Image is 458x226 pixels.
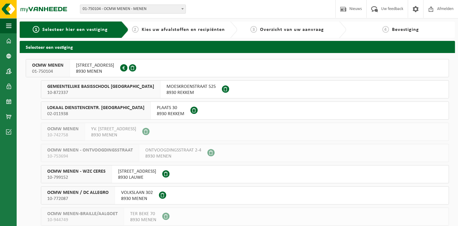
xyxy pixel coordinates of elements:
[47,105,144,111] span: LOKAAL DIENSTENCENTR. [GEOGRAPHIC_DATA]
[41,80,449,98] button: GEMEENTELIJKE BASISSCHOOL [GEOGRAPHIC_DATA] 10-872337 MOESKROENSTRAAT 5258930 REKKEM
[130,211,156,217] span: TER BEKE 70
[47,153,133,159] span: 10-753694
[47,132,79,138] span: 10-742758
[121,196,153,202] span: 8930 MENEN
[118,174,156,181] span: 8930 LAUWE
[41,165,449,183] button: OCMW MENEN - WZC CERES 10-799152 [STREET_ADDRESS]8930 LAUWE
[41,101,449,120] button: LOKAAL DIENSTENCENTR. [GEOGRAPHIC_DATA] 02-011938 PLAATS 308930 REKKEM
[47,174,106,181] span: 10-799152
[47,190,109,196] span: OCMW MENEN / DC ALLEGRO
[166,84,216,90] span: MOESKROENSTRAAT 525
[47,84,154,90] span: GEMEENTELIJKE BASISSCHOOL [GEOGRAPHIC_DATA]
[47,217,118,223] span: 10-944749
[130,217,156,223] span: 8930 MENEN
[157,111,184,117] span: 8930 REKKEM
[76,68,114,75] span: 8930 MENEN
[91,132,136,138] span: 8930 MENEN
[26,59,449,77] button: OCMW MENEN 01-750104 [STREET_ADDRESS]8930 MENEN
[47,147,133,153] span: OCMW MENEN - ONTVOOGDINGSSTRAAT
[157,105,184,111] span: PLAATS 30
[142,27,225,32] span: Kies uw afvalstoffen en recipiënten
[392,27,419,32] span: Bevestiging
[32,68,64,75] span: 01-750104
[91,126,136,132] span: YV. [STREET_ADDRESS]
[42,27,108,32] span: Selecteer hier een vestiging
[80,5,186,14] span: 01-750104 - OCMW MENEN - MENEN
[47,90,154,96] span: 10-872337
[41,186,449,204] button: OCMW MENEN / DC ALLEGRO 10-772087 VOLKSLAAN 3028930 MENEN
[33,26,39,33] span: 1
[145,153,201,159] span: 8930 MENEN
[250,26,257,33] span: 3
[80,5,186,13] span: 01-750104 - OCMW MENEN - MENEN
[47,168,106,174] span: OCMW MENEN - WZC CERES
[47,196,109,202] span: 10-772087
[260,27,324,32] span: Overzicht van uw aanvraag
[32,62,64,68] span: OCMW MENEN
[47,126,79,132] span: OCMW MENEN
[118,168,156,174] span: [STREET_ADDRESS]
[47,211,118,217] span: OCMW MENEN-BRAILLE/AALGOET
[145,147,201,153] span: ONTVOOGDINGSSTRAAT 2-4
[382,26,389,33] span: 4
[166,90,216,96] span: 8930 REKKEM
[132,26,139,33] span: 2
[76,62,114,68] span: [STREET_ADDRESS]
[121,190,153,196] span: VOLKSLAAN 302
[20,41,455,53] h2: Selecteer een vestiging
[47,111,144,117] span: 02-011938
